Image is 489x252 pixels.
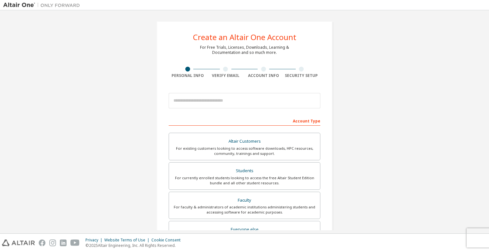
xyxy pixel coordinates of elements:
img: linkedin.svg [60,239,67,246]
div: For currently enrolled students looking to access the free Altair Student Edition bundle and all ... [173,175,316,186]
img: instagram.svg [49,239,56,246]
img: youtube.svg [70,239,80,246]
div: Verify Email [207,73,245,78]
div: Personal Info [169,73,207,78]
div: For existing customers looking to access software downloads, HPC resources, community, trainings ... [173,146,316,156]
div: Faculty [173,196,316,205]
div: Everyone else [173,225,316,234]
div: Security Setup [283,73,321,78]
div: For Free Trials, Licenses, Downloads, Learning & Documentation and so much more. [200,45,289,55]
img: altair_logo.svg [2,239,35,246]
div: Account Type [169,115,320,126]
div: Create an Altair One Account [193,33,296,41]
div: Students [173,166,316,175]
div: For faculty & administrators of academic institutions administering students and accessing softwa... [173,205,316,215]
div: Account Info [245,73,283,78]
div: Cookie Consent [151,238,184,243]
div: Altair Customers [173,137,316,146]
p: © 2025 Altair Engineering, Inc. All Rights Reserved. [85,243,184,248]
div: Privacy [85,238,104,243]
img: facebook.svg [39,239,45,246]
div: Website Terms of Use [104,238,151,243]
img: Altair One [3,2,83,8]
